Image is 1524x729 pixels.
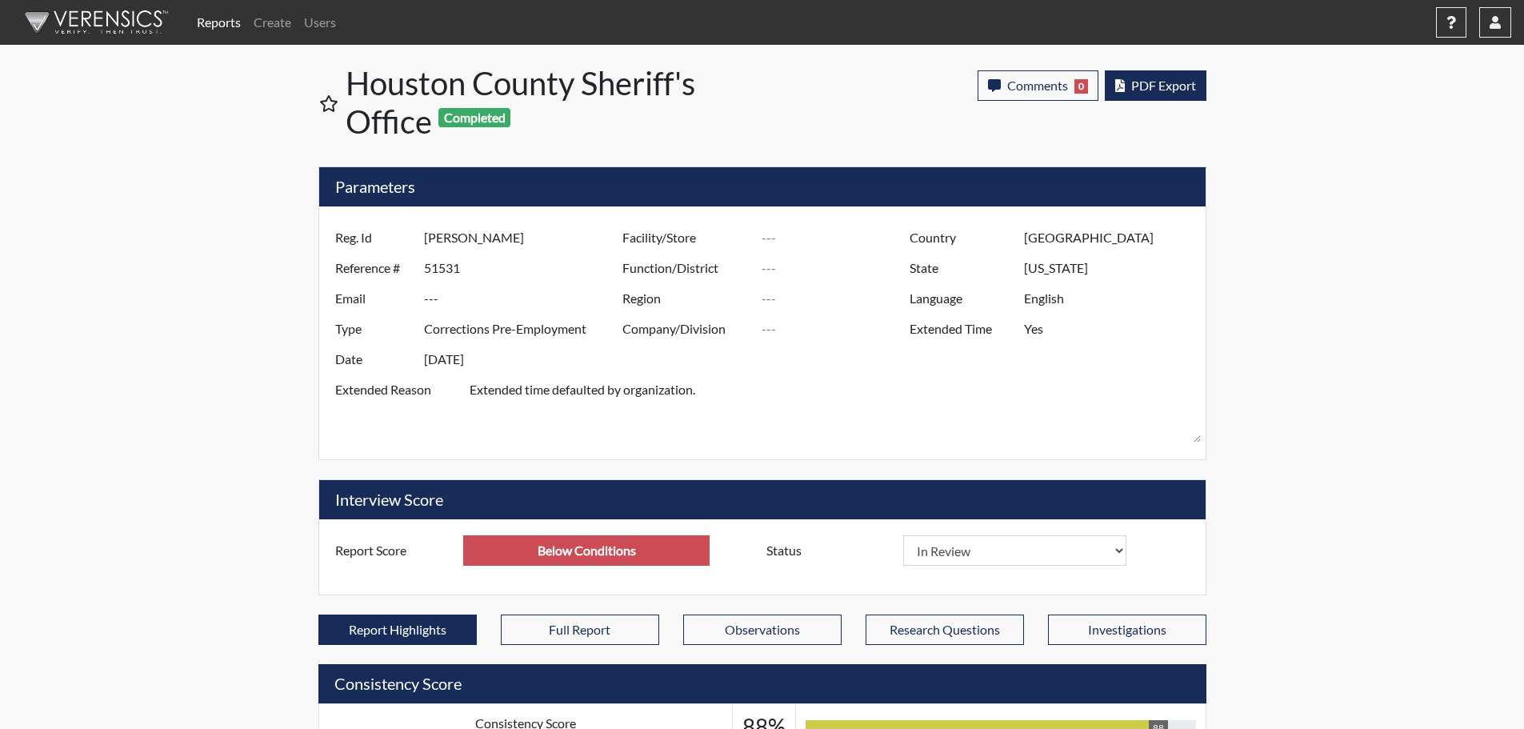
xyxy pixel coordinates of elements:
label: Country [898,222,1024,253]
label: Reg. Id [323,222,424,253]
label: Extended Reason [323,375,470,443]
input: --- [424,283,626,314]
label: Type [323,314,424,344]
button: Investigations [1048,615,1206,645]
button: Full Report [501,615,659,645]
button: Report Highlights [318,615,477,645]
h5: Parameters [319,167,1206,206]
input: --- [424,314,626,344]
a: Users [298,6,342,38]
input: --- [762,283,914,314]
input: --- [424,253,626,283]
input: --- [1024,283,1201,314]
h1: Houston County Sheriff's Office [346,64,764,141]
h5: Interview Score [319,480,1206,519]
input: --- [762,222,914,253]
label: Report Score [323,535,464,566]
label: Company/Division [610,314,762,344]
button: Research Questions [866,615,1024,645]
input: --- [762,314,914,344]
button: Comments0 [978,70,1098,101]
input: --- [424,222,626,253]
label: Status [754,535,903,566]
input: --- [1024,314,1201,344]
span: Comments [1007,78,1068,93]
input: --- [762,253,914,283]
label: Language [898,283,1024,314]
label: Date [323,344,424,375]
label: Facility/Store [610,222,762,253]
label: State [898,253,1024,283]
input: --- [424,344,626,375]
label: Reference # [323,253,424,283]
label: Extended Time [898,314,1024,344]
span: 0 [1074,79,1088,94]
span: PDF Export [1131,78,1196,93]
button: PDF Export [1105,70,1206,101]
h5: Consistency Score [318,664,1206,703]
span: Completed [438,108,510,127]
label: Email [323,283,424,314]
div: Document a decision to hire or decline a candiate [754,535,1202,566]
button: Observations [683,615,842,645]
input: --- [1024,222,1201,253]
input: --- [463,535,710,566]
a: Reports [190,6,247,38]
label: Function/District [610,253,762,283]
label: Region [610,283,762,314]
input: --- [1024,253,1201,283]
a: Create [247,6,298,38]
